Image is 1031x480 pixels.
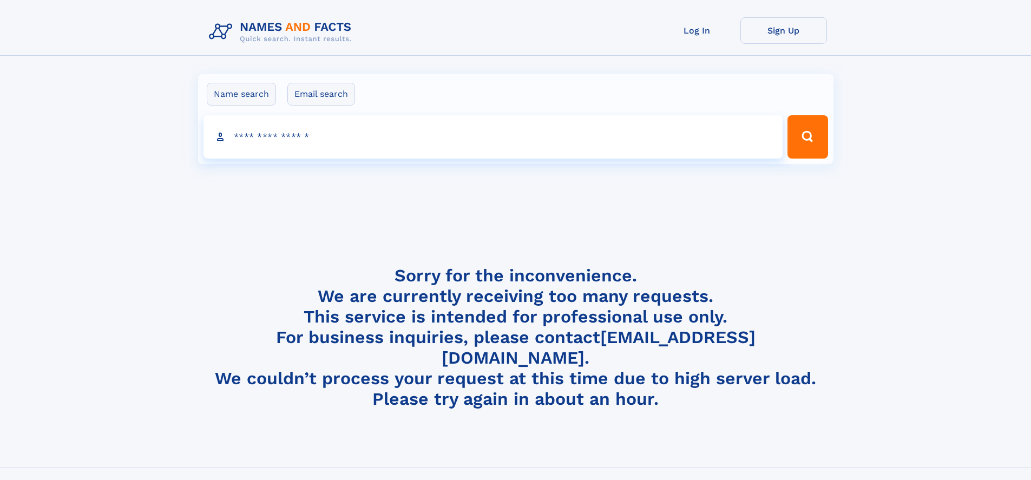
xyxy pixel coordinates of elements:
[787,115,828,159] button: Search Button
[205,265,827,410] h4: Sorry for the inconvenience. We are currently receiving too many requests. This service is intend...
[203,115,783,159] input: search input
[207,83,276,106] label: Name search
[442,327,756,368] a: [EMAIL_ADDRESS][DOMAIN_NAME]
[654,17,740,44] a: Log In
[287,83,355,106] label: Email search
[205,17,360,47] img: Logo Names and Facts
[740,17,827,44] a: Sign Up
